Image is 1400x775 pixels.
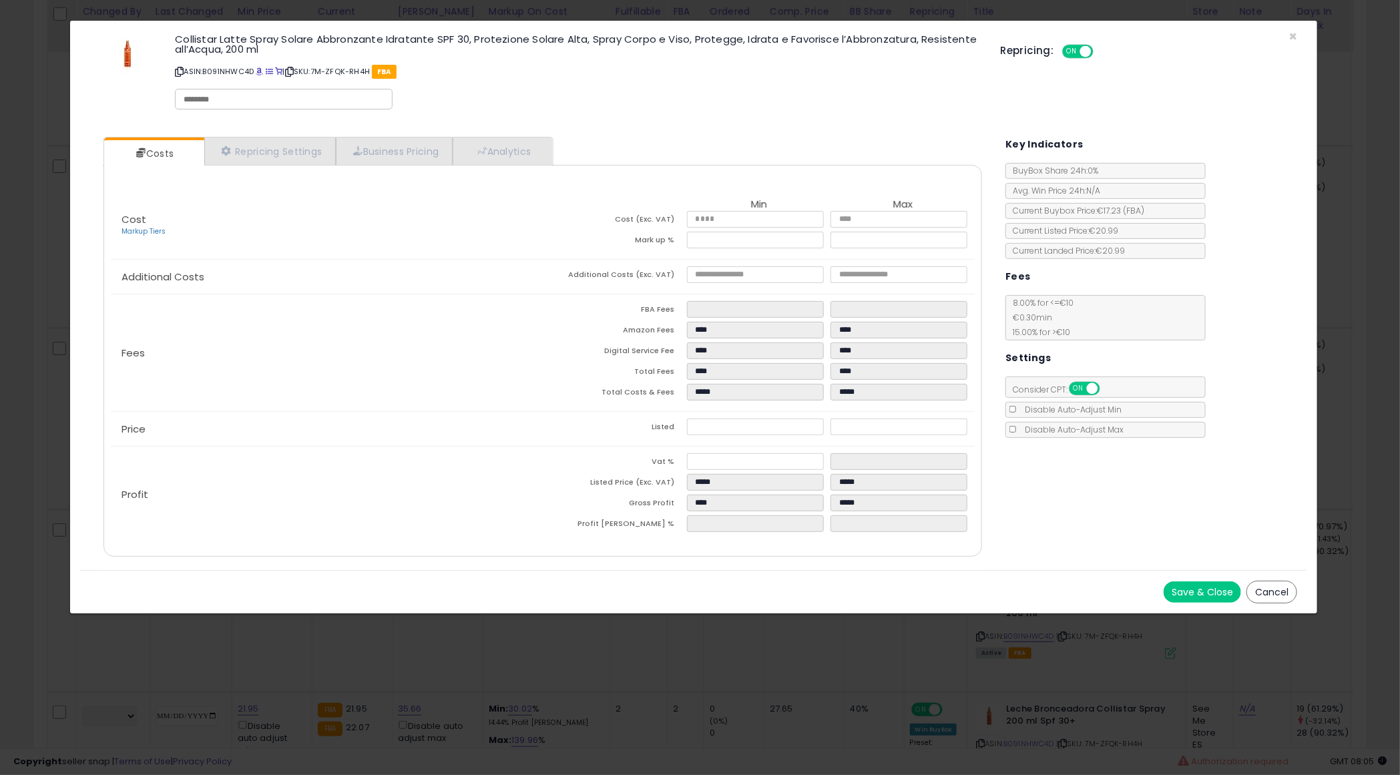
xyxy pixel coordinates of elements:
[1289,27,1297,46] span: ×
[1018,424,1124,435] span: Disable Auto-Adjust Max
[1006,165,1098,176] span: BuyBox Share 24h: 0%
[1006,205,1144,216] span: Current Buybox Price:
[111,348,543,358] p: Fees
[104,140,203,167] a: Costs
[831,199,975,211] th: Max
[275,66,282,77] a: Your listing only
[543,419,687,439] td: Listed
[1006,225,1118,236] span: Current Listed Price: €20.99
[1005,350,1051,366] h5: Settings
[1064,46,1080,57] span: ON
[1006,384,1118,395] span: Consider CPT:
[1098,383,1119,395] span: OFF
[111,489,543,500] p: Profit
[1001,45,1054,56] h5: Repricing:
[372,65,397,79] span: FBA
[266,66,273,77] a: All offer listings
[1246,581,1297,603] button: Cancel
[1164,581,1241,603] button: Save & Close
[175,61,980,82] p: ASIN: B091NHWC4D | SKU: 7M-ZFQK-RH4H
[336,138,453,165] a: Business Pricing
[1005,268,1031,285] h5: Fees
[543,495,687,515] td: Gross Profit
[543,232,687,252] td: Mark up %
[543,322,687,342] td: Amazon Fees
[107,34,148,74] img: 21Ekw4UpNaL._SL60_.jpg
[543,211,687,232] td: Cost (Exc. VAT)
[543,474,687,495] td: Listed Price (Exc. VAT)
[1091,46,1112,57] span: OFF
[687,199,831,211] th: Min
[1006,245,1125,256] span: Current Landed Price: €20.99
[175,34,980,54] h3: Collistar Latte Spray Solare Abbronzante Idratante SPF 30, Protezione Solare Alta, Spray Corpo e ...
[543,515,687,536] td: Profit [PERSON_NAME] %
[1097,205,1144,216] span: €17.23
[1006,326,1070,338] span: 15.00 % for > €10
[111,424,543,435] p: Price
[543,453,687,474] td: Vat %
[543,342,687,363] td: Digital Service Fee
[543,363,687,384] td: Total Fees
[256,66,264,77] a: BuyBox page
[204,138,336,165] a: Repricing Settings
[122,226,166,236] a: Markup Tiers
[1005,136,1084,153] h5: Key Indicators
[1006,185,1100,196] span: Avg. Win Price 24h: N/A
[453,138,551,165] a: Analytics
[1006,297,1074,338] span: 8.00 % for <= €10
[1006,312,1052,323] span: €0.30 min
[111,214,543,237] p: Cost
[1123,205,1144,216] span: ( FBA )
[543,301,687,322] td: FBA Fees
[543,266,687,287] td: Additional Costs (Exc. VAT)
[1018,404,1122,415] span: Disable Auto-Adjust Min
[543,384,687,405] td: Total Costs & Fees
[111,272,543,282] p: Additional Costs
[1070,383,1087,395] span: ON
